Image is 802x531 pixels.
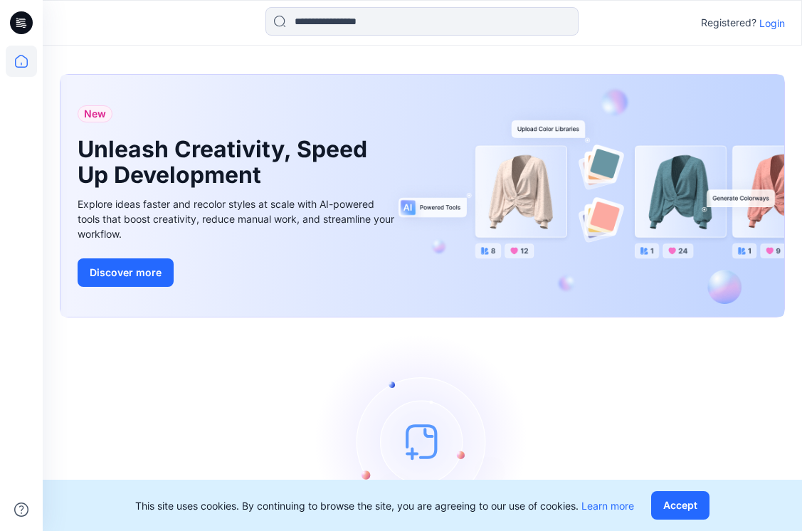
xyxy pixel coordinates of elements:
button: Accept [651,491,709,520]
p: Login [759,16,785,31]
p: Registered? [701,14,756,31]
a: Discover more [78,258,398,287]
div: Explore ideas faster and recolor styles at scale with AI-powered tools that boost creativity, red... [78,196,398,241]
p: This site uses cookies. By continuing to browse the site, you are agreeing to our use of cookies. [135,498,634,513]
span: New [84,105,106,122]
h1: Unleash Creativity, Speed Up Development [78,137,376,188]
a: Learn more [581,500,634,512]
button: Discover more [78,258,174,287]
